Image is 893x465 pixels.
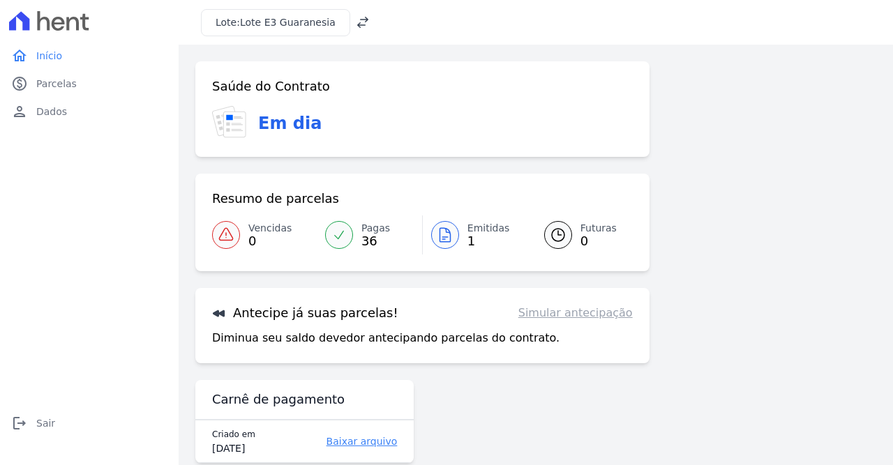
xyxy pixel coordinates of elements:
[248,236,292,247] span: 0
[305,434,398,448] a: Baixar arquivo
[361,221,390,236] span: Pagas
[212,215,317,254] a: Vencidas 0
[6,409,173,437] a: logoutSair
[11,75,28,92] i: paid
[11,103,28,120] i: person
[212,78,330,95] h3: Saúde do Contrato
[361,236,390,247] span: 36
[6,42,173,70] a: homeInício
[317,215,422,254] a: Pagas 36
[258,111,322,136] h3: Em dia
[216,15,336,30] h3: Lote:
[423,215,527,254] a: Emitidas 1
[212,441,271,455] div: [DATE]
[467,236,510,247] span: 1
[11,47,28,64] i: home
[36,105,67,119] span: Dados
[580,236,617,247] span: 0
[580,221,617,236] span: Futuras
[11,415,28,432] i: logout
[212,330,560,346] p: Diminua seu saldo devedor antecipando parcelas do contrato.
[36,49,62,63] span: Início
[36,416,55,430] span: Sair
[240,17,336,28] span: Lote E3 Guaranesia
[36,77,77,91] span: Parcelas
[212,190,339,207] h3: Resumo de parcelas
[212,391,345,408] h3: Carnê de pagamento
[6,98,173,125] a: personDados
[212,427,271,441] div: Criado em
[467,221,510,236] span: Emitidas
[212,305,398,321] h3: Antecipe já suas parcelas!
[248,221,292,236] span: Vencidas
[518,305,633,321] a: Simular antecipação
[6,70,173,98] a: paidParcelas
[527,215,633,254] a: Futuras 0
